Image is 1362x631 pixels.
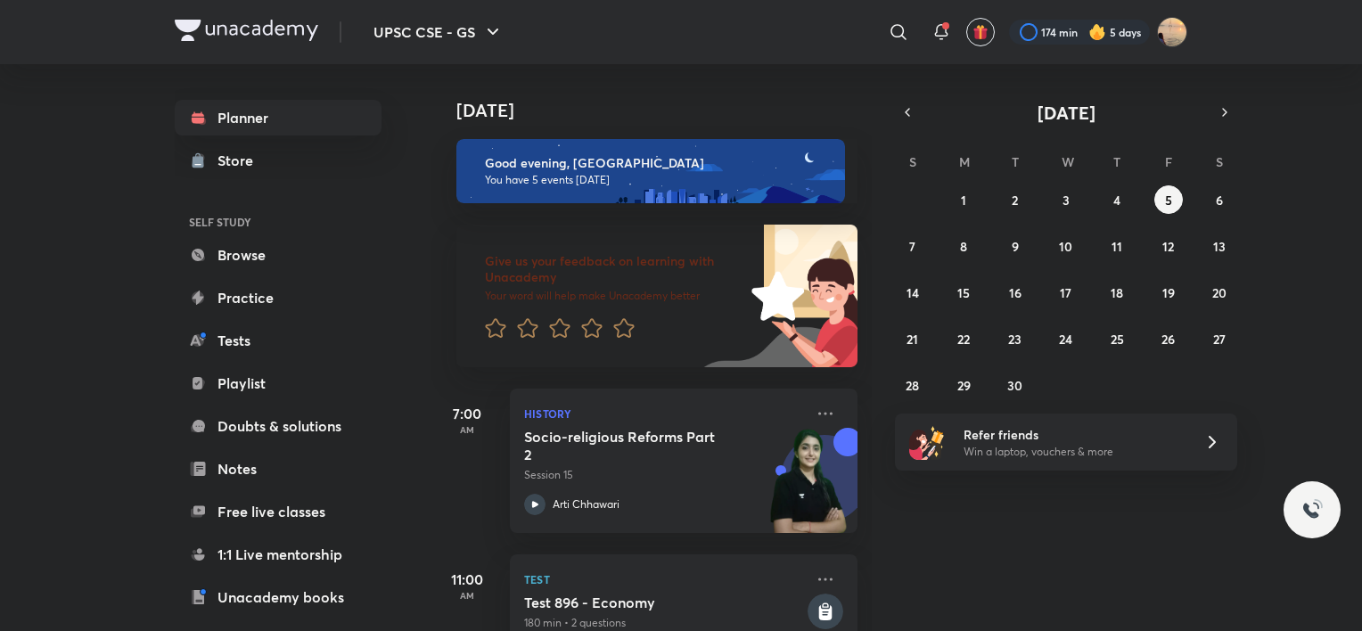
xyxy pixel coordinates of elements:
abbr: Friday [1165,153,1172,170]
abbr: September 4, 2025 [1113,192,1120,209]
img: Snatashree Punyatoya [1157,17,1187,47]
abbr: September 22, 2025 [957,331,970,348]
abbr: September 10, 2025 [1059,238,1072,255]
abbr: September 12, 2025 [1162,238,1174,255]
button: September 7, 2025 [898,232,927,260]
button: September 12, 2025 [1154,232,1183,260]
abbr: September 16, 2025 [1009,284,1021,301]
button: September 14, 2025 [898,278,927,307]
h6: Refer friends [964,425,1183,444]
button: [DATE] [920,100,1212,125]
a: Unacademy books [175,579,382,615]
abbr: September 23, 2025 [1008,331,1021,348]
abbr: Tuesday [1012,153,1019,170]
img: Company Logo [175,20,318,41]
button: September 2, 2025 [1001,185,1030,214]
p: Test [524,569,804,590]
button: September 18, 2025 [1103,278,1131,307]
a: Notes [175,451,382,487]
img: evening [456,139,845,203]
abbr: September 19, 2025 [1162,284,1175,301]
button: September 4, 2025 [1103,185,1131,214]
abbr: September 26, 2025 [1161,331,1175,348]
abbr: September 24, 2025 [1059,331,1072,348]
abbr: September 8, 2025 [960,238,967,255]
h5: 7:00 [431,403,503,424]
abbr: September 6, 2025 [1216,192,1223,209]
h5: 11:00 [431,569,503,590]
abbr: September 15, 2025 [957,284,970,301]
p: History [524,403,804,424]
a: Free live classes [175,494,382,529]
h6: Good evening, [GEOGRAPHIC_DATA] [485,155,829,171]
button: September 8, 2025 [949,232,978,260]
a: Playlist [175,365,382,401]
a: 1:1 Live mentorship [175,537,382,572]
a: Planner [175,100,382,135]
button: September 26, 2025 [1154,324,1183,353]
button: September 24, 2025 [1052,324,1080,353]
img: feedback_image [691,225,857,367]
abbr: September 7, 2025 [909,238,915,255]
abbr: Wednesday [1062,153,1074,170]
abbr: September 21, 2025 [907,331,918,348]
img: avatar [972,24,989,40]
h6: Give us your feedback on learning with Unacademy [485,253,745,285]
abbr: September 25, 2025 [1111,331,1124,348]
abbr: September 18, 2025 [1111,284,1123,301]
abbr: September 5, 2025 [1165,192,1172,209]
p: AM [431,590,503,601]
p: Session 15 [524,467,804,483]
abbr: September 11, 2025 [1112,238,1122,255]
button: UPSC CSE - GS [363,14,514,50]
button: September 1, 2025 [949,185,978,214]
button: September 19, 2025 [1154,278,1183,307]
button: September 17, 2025 [1052,278,1080,307]
abbr: September 1, 2025 [961,192,966,209]
button: September 23, 2025 [1001,324,1030,353]
img: referral [909,424,945,460]
p: You have 5 events [DATE] [485,173,829,187]
img: streak [1088,23,1106,41]
button: September 11, 2025 [1103,232,1131,260]
abbr: September 9, 2025 [1012,238,1019,255]
button: September 25, 2025 [1103,324,1131,353]
div: Store [217,150,264,171]
p: Arti Chhawari [553,496,619,512]
abbr: Sunday [909,153,916,170]
abbr: September 3, 2025 [1063,192,1070,209]
abbr: September 13, 2025 [1213,238,1226,255]
h5: Socio-religious Reforms Part 2 [524,428,746,463]
button: September 16, 2025 [1001,278,1030,307]
abbr: September 20, 2025 [1212,284,1227,301]
a: Tests [175,323,382,358]
a: Company Logo [175,20,318,45]
button: September 28, 2025 [898,371,927,399]
button: September 15, 2025 [949,278,978,307]
abbr: September 27, 2025 [1213,331,1226,348]
button: September 10, 2025 [1052,232,1080,260]
button: September 27, 2025 [1205,324,1234,353]
abbr: Monday [959,153,970,170]
h4: [DATE] [456,100,875,121]
img: unacademy [759,428,857,551]
abbr: September 28, 2025 [906,377,919,394]
button: September 9, 2025 [1001,232,1030,260]
button: September 13, 2025 [1205,232,1234,260]
abbr: September 30, 2025 [1007,377,1022,394]
a: Doubts & solutions [175,408,382,444]
a: Browse [175,237,382,273]
abbr: Saturday [1216,153,1223,170]
button: September 22, 2025 [949,324,978,353]
button: September 21, 2025 [898,324,927,353]
span: [DATE] [1038,101,1095,125]
p: Win a laptop, vouchers & more [964,444,1183,460]
abbr: Thursday [1113,153,1120,170]
img: ttu [1301,499,1323,520]
p: 180 min • 2 questions [524,615,804,631]
h5: Test 896 - Economy [524,594,804,611]
button: September 20, 2025 [1205,278,1234,307]
a: Store [175,143,382,178]
button: September 30, 2025 [1001,371,1030,399]
button: September 6, 2025 [1205,185,1234,214]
